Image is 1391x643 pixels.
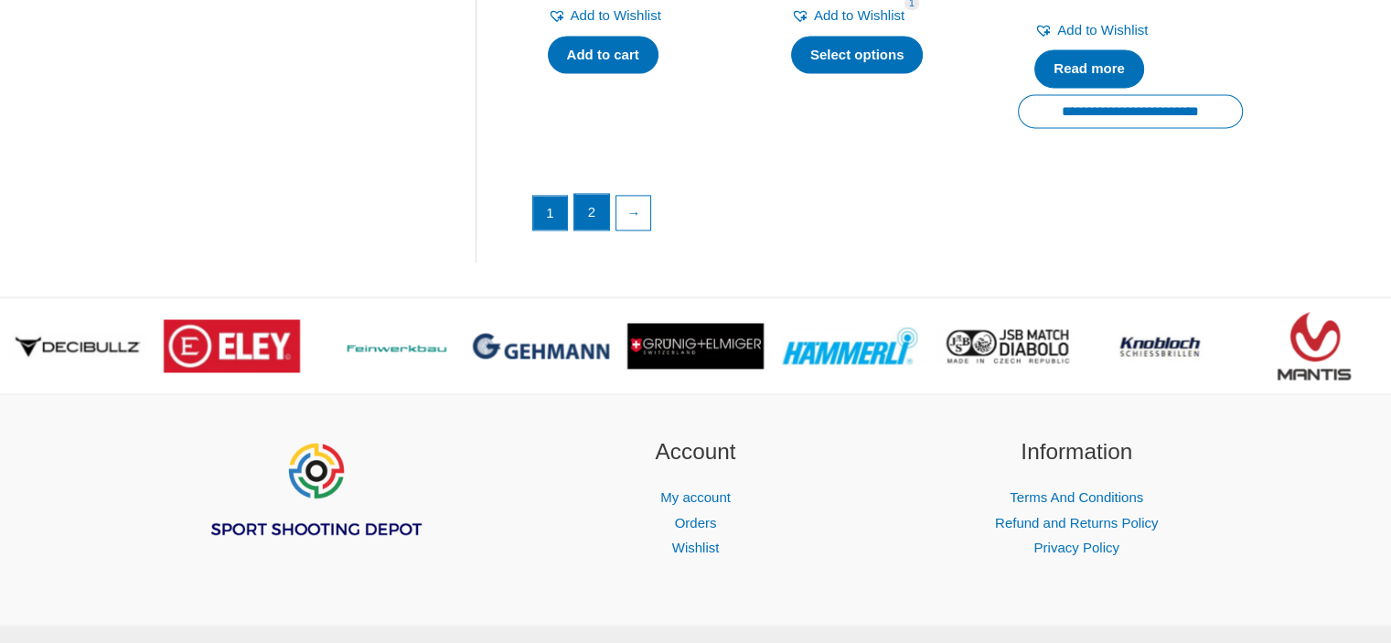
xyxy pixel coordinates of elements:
h2: Account [528,435,863,469]
a: Add to Wishlist [1034,17,1148,43]
aside: Footer Widget 2 [528,435,863,561]
a: Orders [675,515,717,530]
a: Page 2 [574,194,609,230]
a: Add to Wishlist [791,3,904,28]
a: Add to Wishlist [548,3,661,28]
span: Add to Wishlist [1057,22,1148,38]
a: Terms And Conditions [1010,489,1143,505]
nav: Product Pagination [531,193,1244,241]
a: → [616,196,651,230]
span: Page 1 [533,196,568,230]
h2: Information [909,435,1245,469]
a: Read more about “JSB Match Diabolo Light (Green)” [1034,49,1144,88]
aside: Footer Widget 1 [147,435,483,584]
span: Add to Wishlist [571,7,661,23]
img: brand logo [164,319,300,372]
a: Privacy Policy [1033,540,1118,555]
a: Refund and Returns Policy [995,515,1158,530]
aside: Footer Widget 3 [909,435,1245,561]
a: Wishlist [672,540,720,555]
a: My account [660,489,731,505]
a: Add to cart: “TECHRO Match Box” [548,36,658,74]
a: Select options for “AHG Match Box” [791,36,924,74]
nav: Information [909,485,1245,562]
span: Add to Wishlist [814,7,904,23]
nav: Account [528,485,863,562]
